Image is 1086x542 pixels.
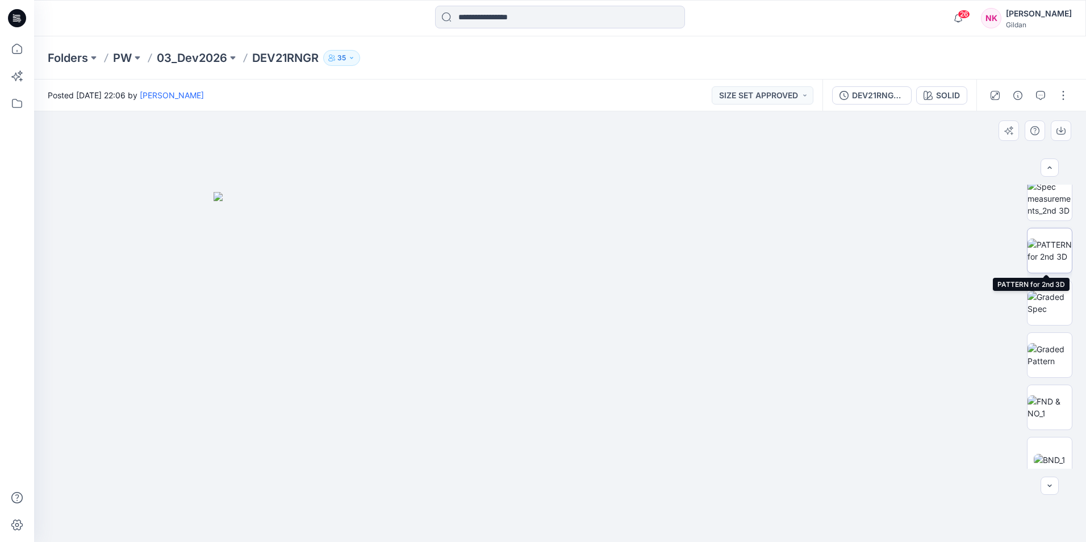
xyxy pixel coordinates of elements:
[337,52,346,64] p: 35
[157,50,227,66] a: 03_Dev2026
[832,86,912,105] button: DEV21RNGR 2nd 3D
[1027,343,1072,367] img: Graded Pattern
[1027,291,1072,315] img: Graded Spec
[1034,454,1066,466] img: BND_1
[1006,7,1072,20] div: [PERSON_NAME]
[48,50,88,66] a: Folders
[1006,20,1072,29] div: Gildan
[323,50,360,66] button: 35
[1027,181,1072,216] img: Spec measurements_2nd 3D
[140,90,204,100] a: [PERSON_NAME]
[958,10,970,19] span: 26
[936,89,960,102] div: SOLID
[916,86,967,105] button: SOLID
[852,89,904,102] div: DEV21RNGR 2nd 3D
[113,50,132,66] a: PW
[48,89,204,101] span: Posted [DATE] 22:06 by
[252,50,319,66] p: DEV21RNGR
[1009,86,1027,105] button: Details
[1027,395,1072,419] img: FND & NO_1
[1027,239,1072,262] img: PATTERN for 2nd 3D
[981,8,1001,28] div: NK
